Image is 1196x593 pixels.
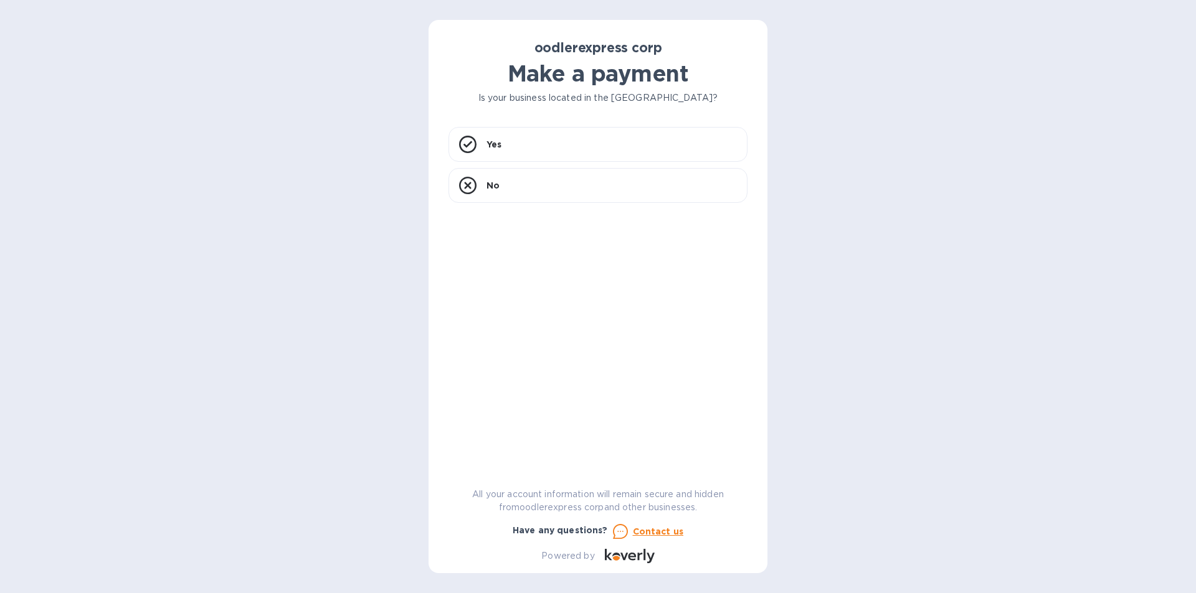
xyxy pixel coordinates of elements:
b: Have any questions? [513,525,608,535]
p: Is your business located in the [GEOGRAPHIC_DATA]? [448,91,747,105]
p: Yes [486,138,501,151]
p: Powered by [541,549,594,563]
p: All your account information will remain secure and hidden from oodlerexpress corp and other busi... [448,488,747,514]
u: Contact us [633,526,684,536]
b: oodlerexpress corp [534,40,662,55]
h1: Make a payment [448,60,747,86]
p: No [486,179,500,192]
